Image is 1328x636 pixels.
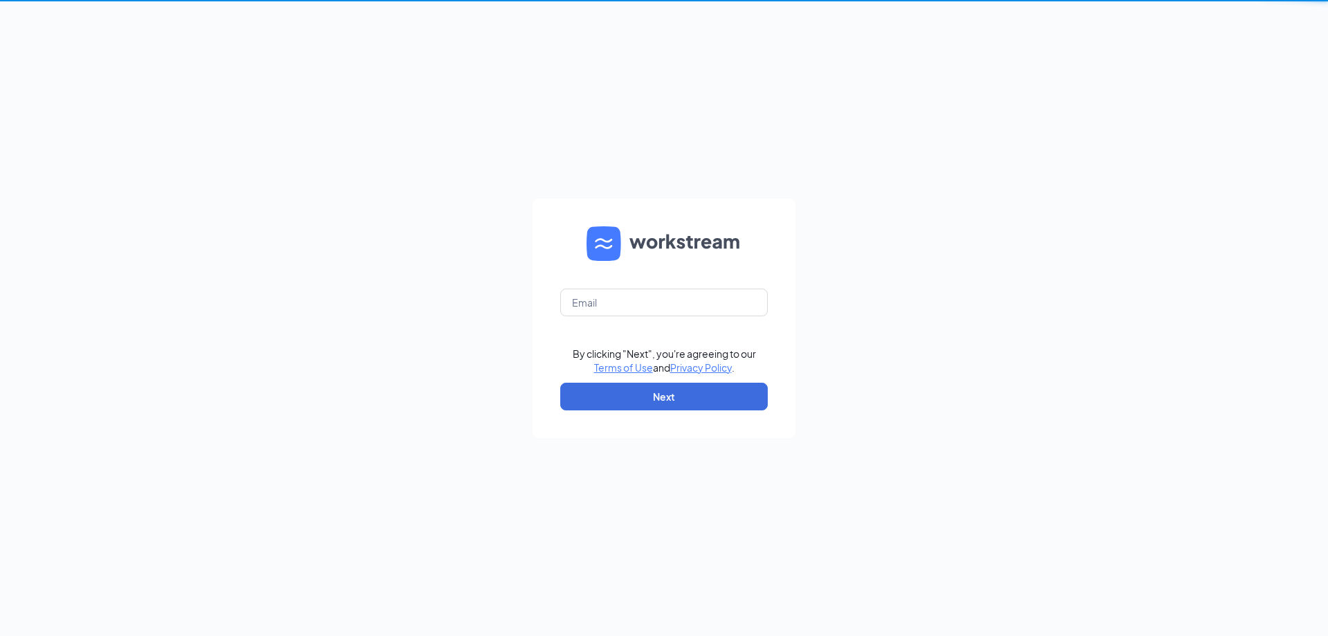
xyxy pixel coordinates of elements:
button: Next [560,383,768,410]
a: Terms of Use [594,361,653,374]
a: Privacy Policy [670,361,732,374]
img: WS logo and Workstream text [587,226,741,261]
input: Email [560,289,768,316]
div: By clicking "Next", you're agreeing to our and . [573,347,756,374]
